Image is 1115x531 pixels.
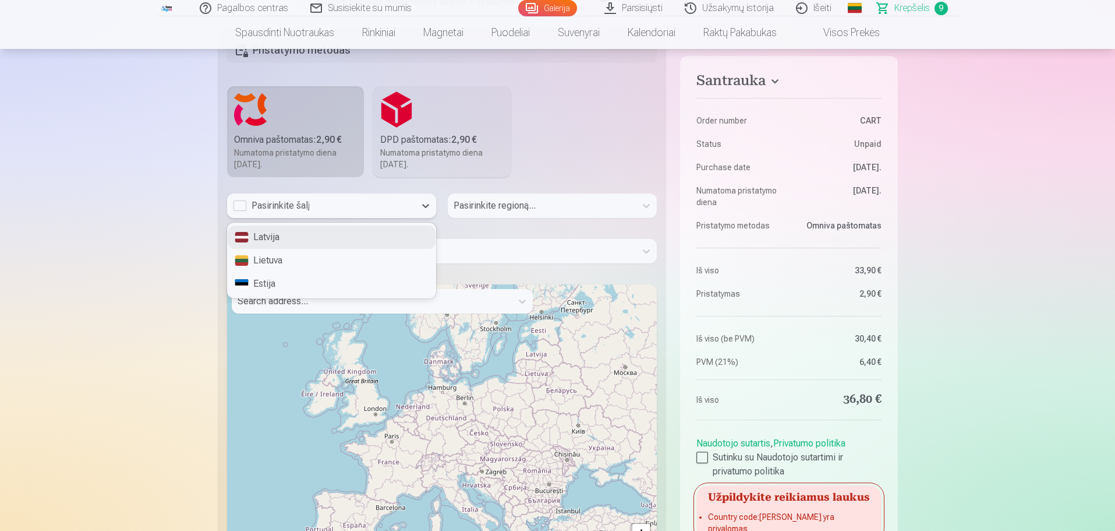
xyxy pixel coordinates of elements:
a: Magnetai [409,16,477,49]
dt: Iš viso [696,265,783,276]
div: Lietuva [228,249,436,272]
dd: 30,40 € [795,333,882,344]
dt: Iš viso (be PVM) [696,333,783,344]
div: Numatoma pristatymo diena [DATE]. [380,147,504,170]
dt: Order number [696,115,783,126]
a: Spausdinti nuotraukas [221,16,348,49]
span: Krepšelis [894,1,930,15]
dd: 36,80 € [795,392,882,408]
a: Visos prekės [791,16,894,49]
dt: Pristatymas [696,288,783,300]
dd: Omniva paštomatas [795,220,882,231]
a: Privatumo politika [773,438,845,449]
dt: Status [696,138,783,150]
dt: Pristatymo metodas [696,220,783,231]
a: Kalendoriai [614,16,689,49]
a: Suvenyrai [544,16,614,49]
span: Unpaid [854,138,882,150]
div: , [696,432,881,479]
dt: Purchase date [696,161,783,173]
dt: Iš viso [696,392,783,408]
dd: 2,90 € [795,288,882,300]
a: Raktų pakabukas [689,16,791,49]
span: 9 [935,2,948,15]
div: Pasirinkite šalį [233,199,409,213]
dd: CART [795,115,882,126]
b: 2,90 € [316,134,342,145]
button: Santrauka [696,72,881,93]
label: Sutinku su Naudotojo sutartimi ir privatumo politika [696,451,881,479]
dd: 33,90 € [795,265,882,276]
a: Puodeliai [477,16,544,49]
div: Estija [228,272,436,296]
dd: 6,40 € [795,356,882,368]
div: Omniva paštomatas : [234,133,357,147]
b: 2,90 € [451,134,477,145]
dt: PVM (21%) [696,356,783,368]
a: Rinkiniai [348,16,409,49]
div: Numatoma pristatymo diena [DATE]. [234,147,357,170]
dd: [DATE]. [795,185,882,208]
div: DPD paštomatas : [380,133,504,147]
a: Naudotojo sutartis [696,438,770,449]
h5: Pristatymo metodas [227,37,657,63]
h5: Užpildykite reikiamus laukus [696,486,881,507]
img: /fa5 [161,5,174,12]
div: Latvija [228,226,436,249]
dd: [DATE]. [795,161,882,173]
dt: Numatoma pristatymo diena [696,185,783,208]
